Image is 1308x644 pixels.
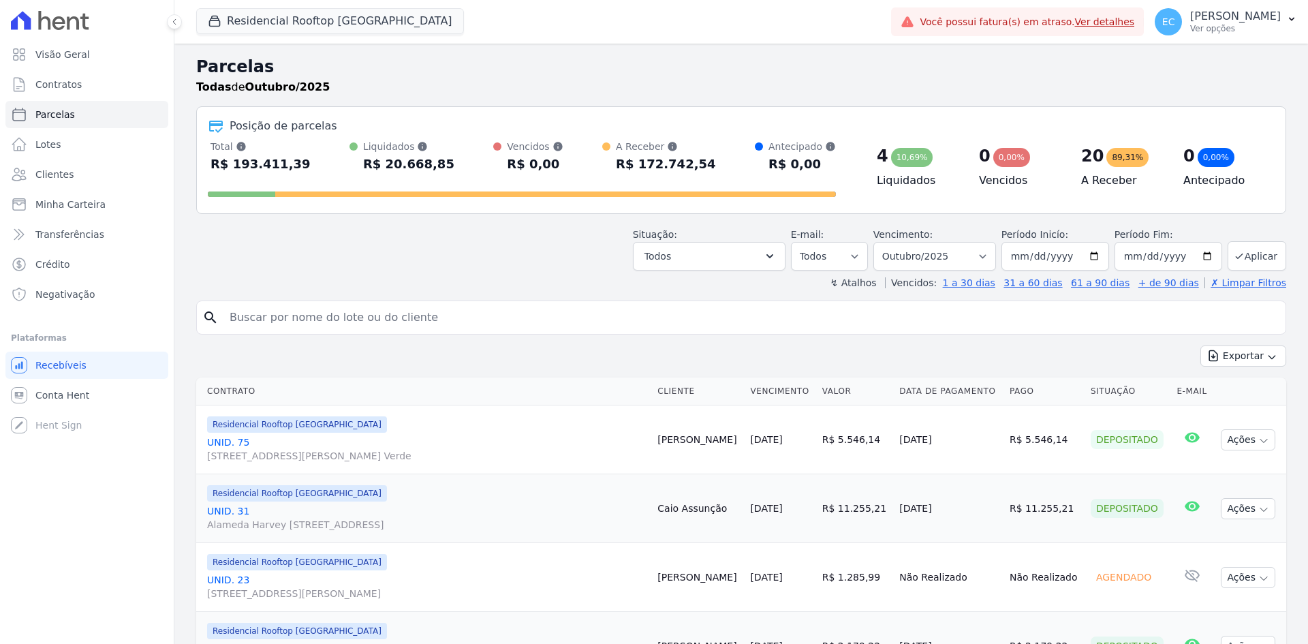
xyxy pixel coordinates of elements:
[1228,241,1286,271] button: Aplicar
[1221,429,1275,450] button: Ações
[979,172,1059,189] h4: Vencidos
[5,41,168,68] a: Visão Geral
[768,153,836,175] div: R$ 0,00
[1004,543,1085,612] td: Não Realizado
[885,277,937,288] label: Vencidos:
[196,79,330,95] p: de
[943,277,995,288] a: 1 a 30 dias
[196,55,1286,79] h2: Parcelas
[5,281,168,308] a: Negativação
[35,288,95,301] span: Negativação
[791,229,824,240] label: E-mail:
[5,221,168,248] a: Transferências
[245,80,330,93] strong: Outubro/2025
[363,153,454,175] div: R$ 20.668,85
[196,378,652,405] th: Contrato
[1075,16,1135,27] a: Ver detalhes
[1091,430,1164,449] div: Depositado
[894,543,1004,612] td: Não Realizado
[1183,145,1195,167] div: 0
[920,15,1134,29] span: Você possui fatura(s) em atraso.
[750,503,782,514] a: [DATE]
[1071,277,1130,288] a: 61 a 90 dias
[5,71,168,98] a: Contratos
[35,138,61,151] span: Lotes
[221,304,1280,331] input: Buscar por nome do lote ou do cliente
[1003,277,1062,288] a: 31 a 60 dias
[207,504,647,532] a: UNID. 31Alameda Harvey [STREET_ADDRESS]
[877,172,957,189] h4: Liquidados
[35,388,89,402] span: Conta Hent
[979,145,991,167] div: 0
[1004,405,1085,474] td: R$ 5.546,14
[207,435,647,463] a: UNID. 75[STREET_ADDRESS][PERSON_NAME] Verde
[1221,567,1275,588] button: Ações
[5,352,168,379] a: Recebíveis
[207,416,387,433] span: Residencial Rooftop [GEOGRAPHIC_DATA]
[1162,17,1175,27] span: EC
[891,148,933,167] div: 10,69%
[633,229,677,240] label: Situação:
[207,554,387,570] span: Residencial Rooftop [GEOGRAPHIC_DATA]
[35,358,87,372] span: Recebíveis
[993,148,1030,167] div: 0,00%
[1091,499,1164,518] div: Depositado
[750,572,782,583] a: [DATE]
[1004,378,1085,405] th: Pago
[1004,474,1085,543] td: R$ 11.255,21
[1138,277,1199,288] a: + de 90 dias
[207,449,647,463] span: [STREET_ADDRESS][PERSON_NAME] Verde
[817,474,894,543] td: R$ 11.255,21
[507,153,563,175] div: R$ 0,00
[894,405,1004,474] td: [DATE]
[1144,3,1308,41] button: EC [PERSON_NAME] Ver opções
[5,191,168,218] a: Minha Carteira
[230,118,337,134] div: Posição de parcelas
[652,474,745,543] td: Caio Assunção
[894,474,1004,543] td: [DATE]
[877,145,888,167] div: 4
[35,168,74,181] span: Clientes
[830,277,876,288] label: ↯ Atalhos
[196,8,464,34] button: Residencial Rooftop [GEOGRAPHIC_DATA]
[5,101,168,128] a: Parcelas
[35,108,75,121] span: Parcelas
[35,48,90,61] span: Visão Geral
[873,229,933,240] label: Vencimento:
[817,378,894,405] th: Valor
[202,309,219,326] i: search
[616,153,716,175] div: R$ 172.742,54
[5,161,168,188] a: Clientes
[207,485,387,502] span: Residencial Rooftop [GEOGRAPHIC_DATA]
[652,543,745,612] td: [PERSON_NAME]
[196,80,232,93] strong: Todas
[507,140,563,153] div: Vencidos
[1106,148,1149,167] div: 89,31%
[1200,346,1286,367] button: Exportar
[363,140,454,153] div: Liquidados
[1221,498,1275,519] button: Ações
[11,330,163,346] div: Plataformas
[1183,172,1264,189] h4: Antecipado
[1198,148,1234,167] div: 0,00%
[1001,229,1068,240] label: Período Inicío:
[768,140,836,153] div: Antecipado
[35,258,70,271] span: Crédito
[5,382,168,409] a: Conta Hent
[1171,378,1213,405] th: E-mail
[1081,145,1104,167] div: 20
[1204,277,1286,288] a: ✗ Limpar Filtros
[5,251,168,278] a: Crédito
[1091,568,1157,587] div: Agendado
[35,228,104,241] span: Transferências
[211,153,311,175] div: R$ 193.411,39
[633,242,785,271] button: Todos
[616,140,716,153] div: A Receber
[817,543,894,612] td: R$ 1.285,99
[35,198,106,211] span: Minha Carteira
[211,140,311,153] div: Total
[817,405,894,474] td: R$ 5.546,14
[207,518,647,532] span: Alameda Harvey [STREET_ADDRESS]
[207,573,647,600] a: UNID. 23[STREET_ADDRESS][PERSON_NAME]
[5,131,168,158] a: Lotes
